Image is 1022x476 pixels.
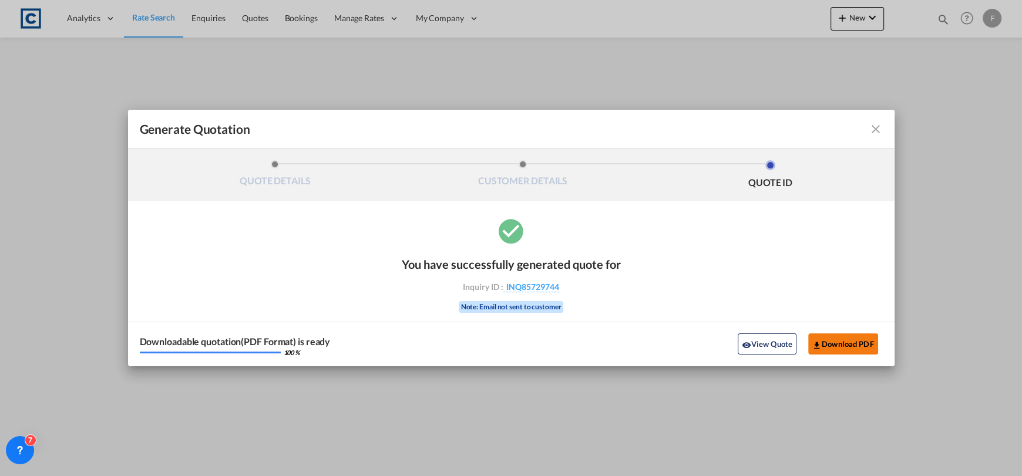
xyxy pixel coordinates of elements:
li: CUSTOMER DETAILS [399,160,647,192]
md-icon: icon-close fg-AAA8AD cursor m-0 [869,122,883,136]
md-icon: icon-eye [742,340,751,350]
div: Inquiry ID : [443,282,579,292]
md-dialog: Generate QuotationQUOTE ... [128,110,895,366]
li: QUOTE DETAILS [152,160,399,192]
md-icon: icon-download [812,340,822,350]
div: Downloadable quotation(PDF Format) is ready [140,337,331,346]
span: INQ85729744 [503,282,559,292]
button: Download PDF [808,333,878,355]
md-icon: icon-checkbox-marked-circle [496,216,526,245]
span: Generate Quotation [140,121,250,137]
button: icon-eyeView Quote [738,333,796,355]
div: 100 % [284,349,301,356]
li: QUOTE ID [647,160,895,192]
div: Note: Email not sent to customer [459,301,564,313]
div: You have successfully generated quote for [402,257,621,271]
